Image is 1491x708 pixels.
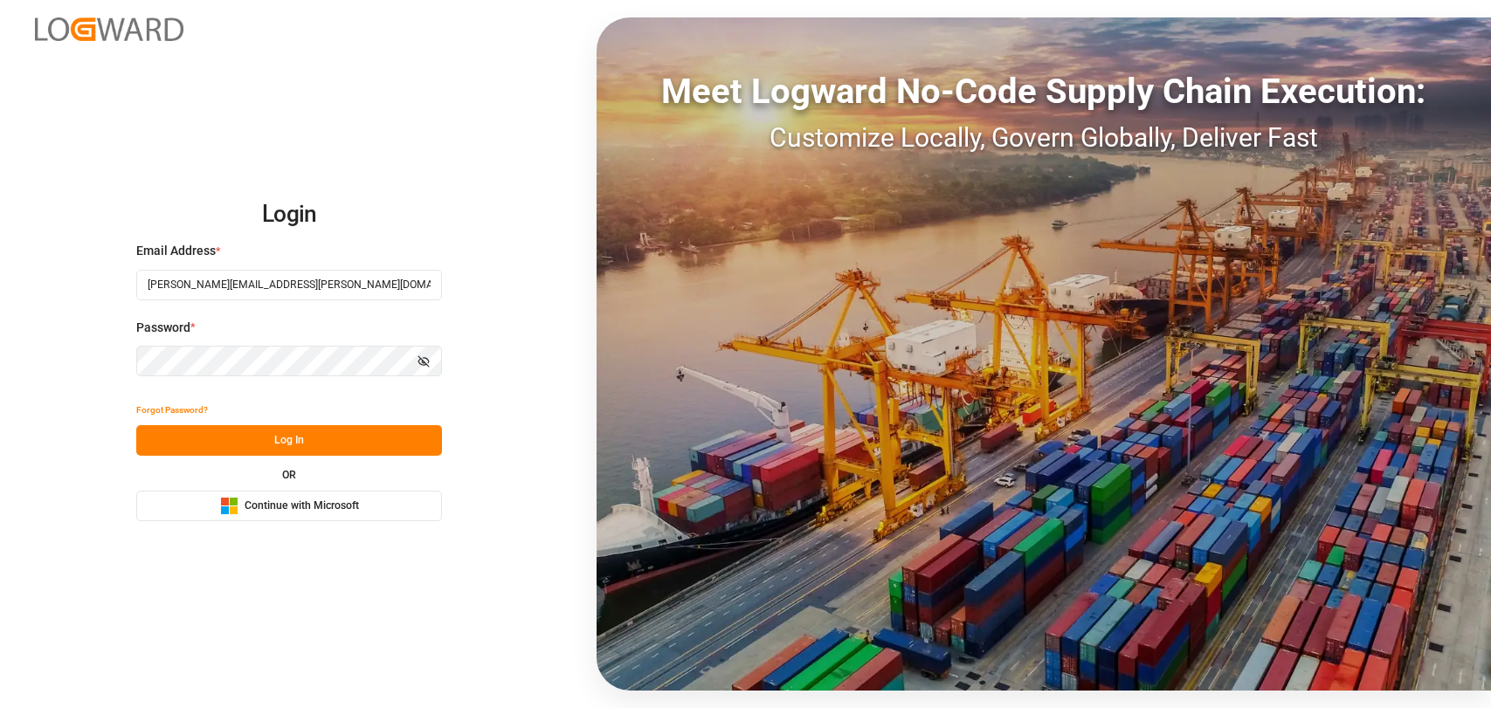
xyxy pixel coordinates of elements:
[35,17,183,41] img: Logward_new_orange.png
[136,242,216,260] span: Email Address
[136,425,442,456] button: Log In
[136,187,442,243] h2: Login
[136,395,208,425] button: Forgot Password?
[136,491,442,521] button: Continue with Microsoft
[597,118,1491,157] div: Customize Locally, Govern Globally, Deliver Fast
[136,319,190,337] span: Password
[282,470,296,480] small: OR
[245,498,359,514] span: Continue with Microsoft
[597,65,1491,118] div: Meet Logward No-Code Supply Chain Execution:
[136,270,442,300] input: Enter your email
